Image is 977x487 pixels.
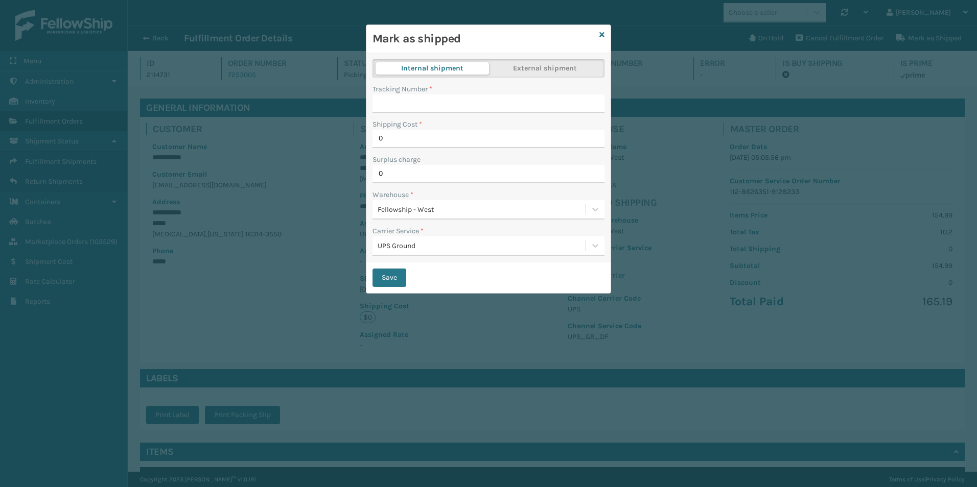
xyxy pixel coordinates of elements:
button: Save [373,269,406,287]
label: Warehouse [373,189,413,200]
label: Shipping Cost [373,119,422,130]
button: Internal shipment [376,62,489,75]
div: Fellowship - West [378,204,587,215]
label: Surplus charge [373,154,421,165]
button: External shipment [488,62,602,75]
h3: Mark as shipped [373,31,595,46]
div: UPS Ground [378,240,587,251]
label: Tracking Number [373,84,432,94]
label: Carrier Service [373,226,424,236]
